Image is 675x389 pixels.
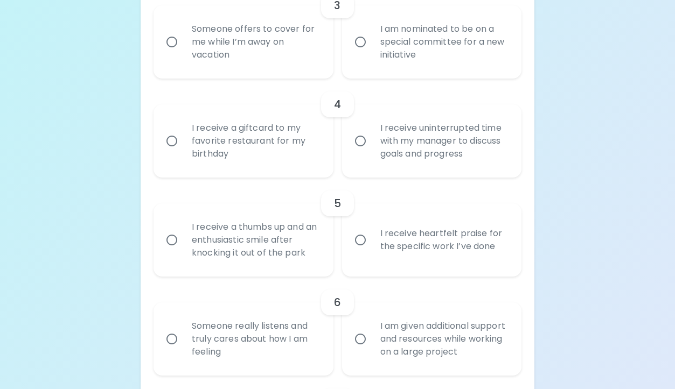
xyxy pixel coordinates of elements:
[334,96,341,113] h6: 4
[154,178,521,277] div: choice-group-check
[334,195,341,212] h6: 5
[372,214,516,266] div: I receive heartfelt praise for the specific work I’ve done
[183,109,327,173] div: I receive a giftcard to my favorite restaurant for my birthday
[372,10,516,74] div: I am nominated to be on a special committee for a new initiative
[154,79,521,178] div: choice-group-check
[372,109,516,173] div: I receive uninterrupted time with my manager to discuss goals and progress
[154,277,521,376] div: choice-group-check
[183,10,327,74] div: Someone offers to cover for me while I’m away on vacation
[183,208,327,272] div: I receive a thumbs up and an enthusiastic smile after knocking it out of the park
[372,307,516,371] div: I am given additional support and resources while working on a large project
[183,307,327,371] div: Someone really listens and truly cares about how I am feeling
[334,294,341,311] h6: 6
